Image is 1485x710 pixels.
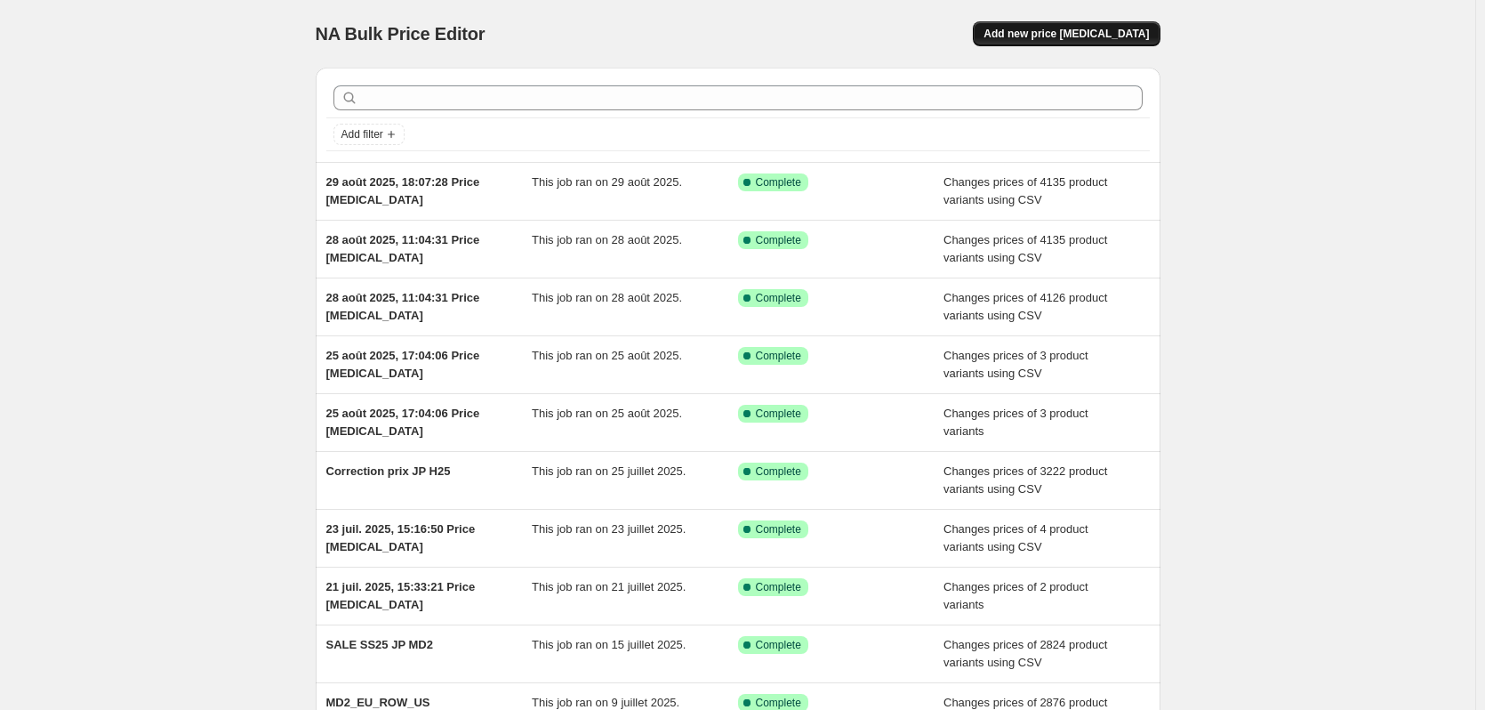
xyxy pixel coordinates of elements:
[943,175,1107,206] span: Changes prices of 4135 product variants using CSV
[532,407,682,420] span: This job ran on 25 août 2025.
[333,124,405,145] button: Add filter
[756,233,801,247] span: Complete
[326,349,480,380] span: 25 août 2025, 17:04:06 Price [MEDICAL_DATA]
[756,696,801,710] span: Complete
[326,522,476,553] span: 23 juil. 2025, 15:16:50 Price [MEDICAL_DATA]
[756,464,801,479] span: Complete
[756,638,801,652] span: Complete
[532,464,686,478] span: This job ran on 25 juillet 2025.
[756,349,801,363] span: Complete
[756,580,801,594] span: Complete
[326,291,480,322] span: 28 août 2025, 11:04:31 Price [MEDICAL_DATA]
[943,291,1107,322] span: Changes prices of 4126 product variants using CSV
[532,233,682,246] span: This job ran on 28 août 2025.
[532,580,686,593] span: This job ran on 21 juillet 2025.
[943,522,1088,553] span: Changes prices of 4 product variants using CSV
[532,522,686,536] span: This job ran on 23 juillet 2025.
[756,522,801,537] span: Complete
[983,27,1149,41] span: Add new price [MEDICAL_DATA]
[316,24,486,44] span: NA Bulk Price Editor
[756,407,801,421] span: Complete
[326,696,430,709] span: MD2_EU_ROW_US
[532,696,679,709] span: This job ran on 9 juillet 2025.
[756,291,801,305] span: Complete
[973,21,1160,46] button: Add new price [MEDICAL_DATA]
[532,638,686,651] span: This job ran on 15 juillet 2025.
[943,349,1088,380] span: Changes prices of 3 product variants using CSV
[943,580,1088,611] span: Changes prices of 2 product variants
[532,175,682,189] span: This job ran on 29 août 2025.
[943,638,1107,669] span: Changes prices of 2824 product variants using CSV
[943,233,1107,264] span: Changes prices of 4135 product variants using CSV
[943,464,1107,496] span: Changes prices of 3222 product variants using CSV
[532,349,682,362] span: This job ran on 25 août 2025.
[341,127,383,141] span: Add filter
[756,175,801,190] span: Complete
[326,175,480,206] span: 29 août 2025, 18:07:28 Price [MEDICAL_DATA]
[326,233,480,264] span: 28 août 2025, 11:04:31 Price [MEDICAL_DATA]
[326,464,451,478] span: Correction prix JP H25
[326,638,433,651] span: SALE SS25 JP MD2
[943,407,1088,438] span: Changes prices of 3 product variants
[326,580,476,611] span: 21 juil. 2025, 15:33:21 Price [MEDICAL_DATA]
[532,291,682,304] span: This job ran on 28 août 2025.
[326,407,480,438] span: 25 août 2025, 17:04:06 Price [MEDICAL_DATA]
